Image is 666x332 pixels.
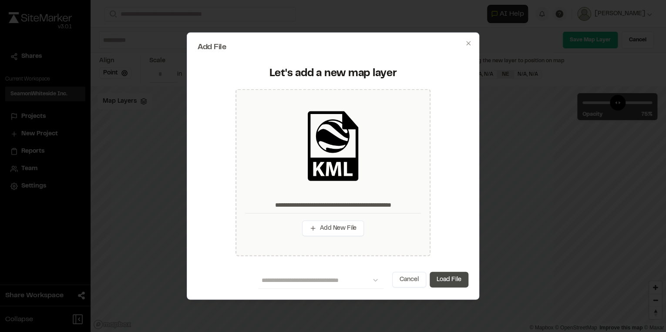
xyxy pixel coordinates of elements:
h2: Add File [198,43,468,51]
button: Cancel [392,272,426,288]
div: Let's add a new map layer [203,67,463,80]
button: Add New File [302,220,364,236]
button: Load File [430,272,468,288]
img: kml_black_icon.png [298,111,368,181]
div: Add New File [235,89,431,256]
